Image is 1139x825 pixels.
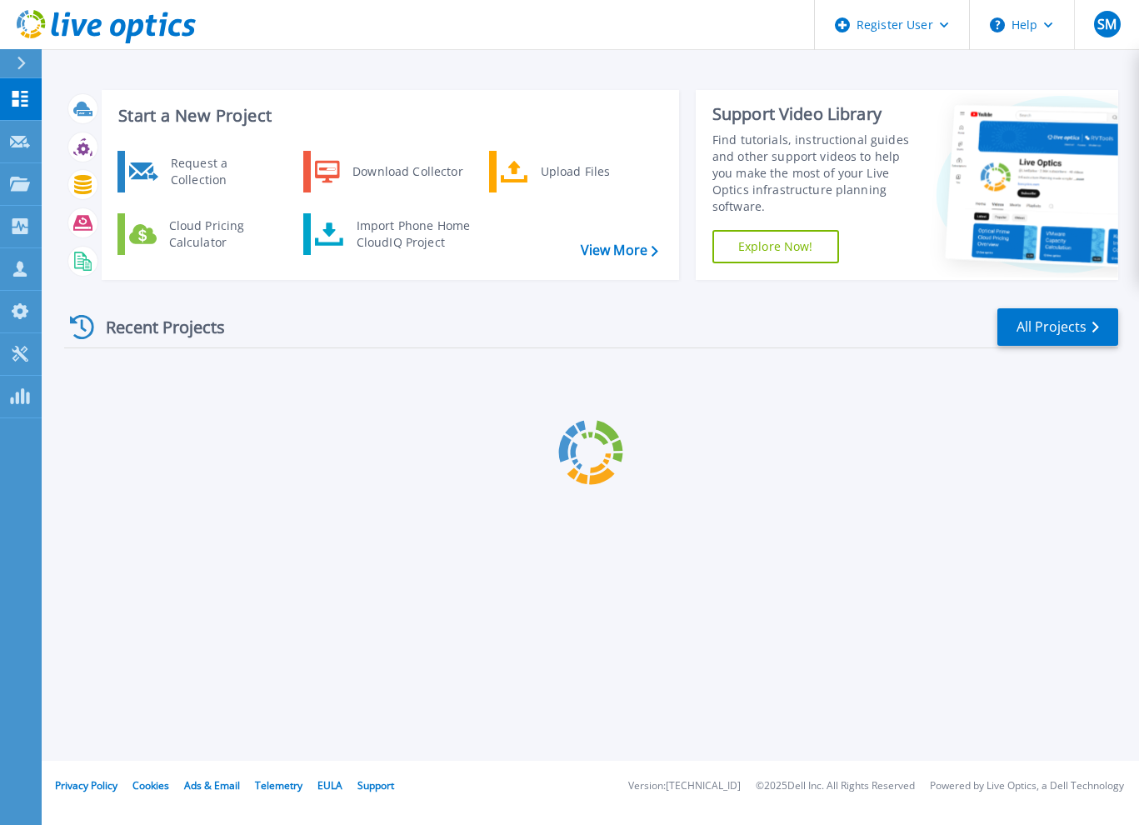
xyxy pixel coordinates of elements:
a: Ads & Email [184,778,240,792]
a: Telemetry [255,778,302,792]
a: Explore Now! [712,230,839,263]
div: Request a Collection [162,155,284,188]
a: Privacy Policy [55,778,117,792]
li: © 2025 Dell Inc. All Rights Reserved [756,781,915,792]
div: Recent Projects [64,307,247,347]
div: Import Phone Home CloudIQ Project [348,217,478,251]
a: Support [357,778,394,792]
a: Cloud Pricing Calculator [117,213,288,255]
a: EULA [317,778,342,792]
li: Powered by Live Optics, a Dell Technology [930,781,1124,792]
a: View More [581,242,658,258]
a: All Projects [997,308,1118,346]
a: Request a Collection [117,151,288,192]
div: Support Video Library [712,103,922,125]
a: Download Collector [303,151,474,192]
div: Download Collector [344,155,470,188]
div: Upload Files [532,155,656,188]
div: Cloud Pricing Calculator [161,217,284,251]
span: SM [1097,17,1117,31]
div: Find tutorials, instructional guides and other support videos to help you make the most of your L... [712,132,922,215]
li: Version: [TECHNICAL_ID] [628,781,741,792]
a: Upload Files [489,151,660,192]
a: Cookies [132,778,169,792]
h3: Start a New Project [118,107,657,125]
